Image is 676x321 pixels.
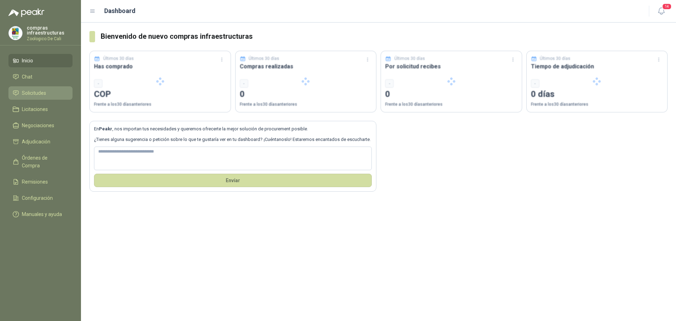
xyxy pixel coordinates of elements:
img: Logo peakr [8,8,44,17]
button: 14 [655,5,668,18]
span: Órdenes de Compra [22,154,66,169]
a: Chat [8,70,73,84]
p: Zoologico De Cali [27,37,73,41]
a: Licitaciones [8,103,73,116]
b: Peakr [99,126,112,131]
span: 14 [662,3,672,10]
p: ¿Tienes alguna sugerencia o petición sobre lo que te gustaría ver en tu dashboard? ¡Cuéntanoslo! ... [94,136,372,143]
span: Solicitudes [22,89,46,97]
a: Órdenes de Compra [8,151,73,172]
a: Remisiones [8,175,73,189]
span: Negociaciones [22,122,54,129]
span: Adjudicación [22,138,50,146]
span: Configuración [22,194,53,202]
span: Inicio [22,57,33,64]
a: Configuración [8,191,73,205]
h3: Bienvenido de nuevo compras infraestructuras [101,31,668,42]
a: Negociaciones [8,119,73,132]
a: Manuales y ayuda [8,208,73,221]
span: Manuales y ayuda [22,210,62,218]
img: Company Logo [9,26,22,40]
p: compras infraestructuras [27,25,73,35]
span: Chat [22,73,32,81]
span: Licitaciones [22,105,48,113]
button: Envíar [94,174,372,187]
a: Solicitudes [8,86,73,100]
span: Remisiones [22,178,48,186]
p: En , nos importan tus necesidades y queremos ofrecerte la mejor solución de procurement posible. [94,125,372,132]
a: Adjudicación [8,135,73,148]
a: Inicio [8,54,73,67]
h1: Dashboard [104,6,136,16]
